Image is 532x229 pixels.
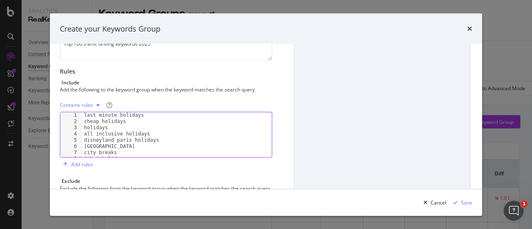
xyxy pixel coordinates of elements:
div: 6 [60,144,82,150]
div: Cancel [431,199,446,206]
div: Rules [60,68,272,76]
div: Add the following to the keyword group when the keyword matches the search query [60,86,271,94]
div: Save [461,199,472,206]
div: 4 [60,131,82,138]
div: 1 [60,113,82,119]
button: Cancel [420,196,446,209]
button: Add rules [60,158,93,171]
div: Contains rules [60,103,93,108]
div: times [467,23,472,34]
span: 1 [521,201,527,207]
div: 2 [60,119,82,125]
div: 3 [60,125,82,131]
button: Contains rules [60,99,103,112]
div: Create your Keywords Group [60,23,160,34]
textarea: Top 100 traffic driving keywords 2025 [60,35,272,61]
div: Exclude [62,178,80,185]
div: modal [50,13,482,216]
div: Exclude the following from the keyword group when the keyword matches the search query [60,185,271,192]
div: 8 [60,156,82,163]
div: 5 [60,138,82,144]
div: 7 [60,150,82,156]
div: Add rules [71,161,93,168]
button: Save [450,196,472,209]
div: Include [62,79,79,86]
iframe: Intercom live chat [504,201,524,221]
